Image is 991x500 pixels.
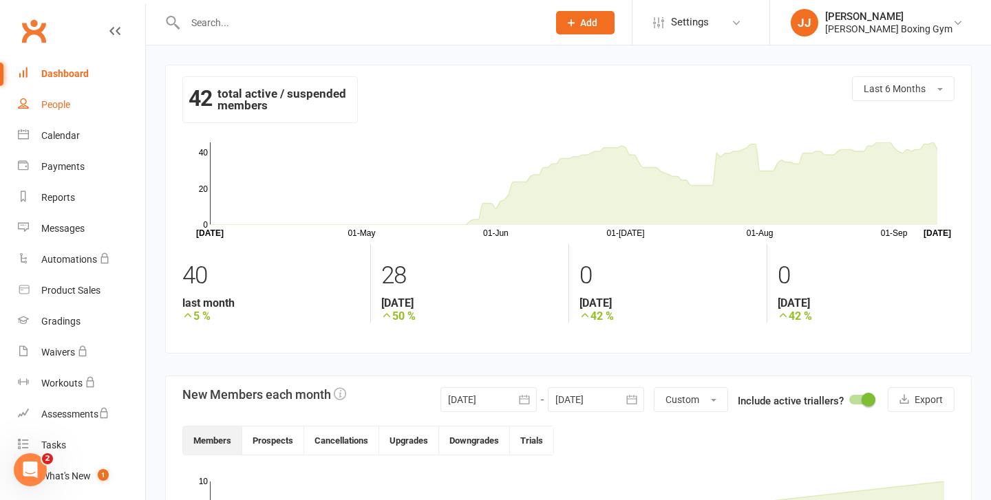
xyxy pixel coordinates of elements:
a: Waivers [18,337,145,368]
div: [PERSON_NAME] Boxing Gym [825,23,952,35]
div: 0 [778,255,955,296]
div: Messages [41,223,85,234]
div: Product Sales [41,285,100,296]
button: Members [183,426,242,455]
a: Workouts [18,368,145,399]
strong: last month [182,296,360,309]
strong: [DATE] [381,296,558,309]
strong: 42 % [579,309,756,323]
div: What's New [41,470,91,481]
div: 28 [381,255,558,296]
span: Last 6 Months [864,83,926,94]
a: Assessments [18,399,145,430]
div: Reports [41,192,75,203]
strong: [DATE] [579,296,756,309]
a: Gradings [18,306,145,337]
strong: 42 % [778,309,955,323]
a: Automations [18,244,145,275]
span: Custom [665,394,699,405]
a: Dashboard [18,58,145,89]
button: Downgrades [439,426,510,455]
label: Include active triallers? [738,393,844,409]
h3: New Members each month [182,387,346,402]
a: Clubworx [17,14,51,48]
div: Dashboard [41,68,89,79]
button: Custom [654,387,728,412]
div: Tasks [41,439,66,450]
span: 2 [42,453,53,464]
span: 1 [98,469,109,481]
strong: [DATE] [778,296,955,309]
div: [PERSON_NAME] [825,10,952,23]
button: Prospects [242,426,304,455]
a: Tasks [18,430,145,461]
div: total active / suspended members [182,76,358,123]
a: Reports [18,182,145,213]
span: Settings [671,7,709,38]
div: People [41,99,70,110]
div: Calendar [41,130,80,141]
div: 40 [182,255,360,296]
div: Gradings [41,316,81,327]
div: Payments [41,161,85,172]
div: 0 [579,255,756,296]
button: Add [556,11,615,34]
div: Automations [41,254,97,265]
button: Last 6 Months [852,76,955,101]
strong: 5 % [182,309,360,323]
a: Calendar [18,120,145,151]
div: JJ [791,9,818,36]
button: Trials [510,426,553,455]
input: Search... [181,13,538,32]
strong: 42 [189,88,212,109]
span: Add [580,17,597,28]
strong: 50 % [381,309,558,323]
button: Cancellations [304,426,379,455]
iframe: Intercom live chat [14,453,47,486]
a: Product Sales [18,275,145,306]
a: Payments [18,151,145,182]
div: Waivers [41,347,75,358]
div: Assessments [41,409,109,420]
button: Export [888,387,955,412]
div: Workouts [41,378,83,389]
a: Messages [18,213,145,244]
a: What's New1 [18,461,145,492]
button: Upgrades [379,426,439,455]
a: People [18,89,145,120]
